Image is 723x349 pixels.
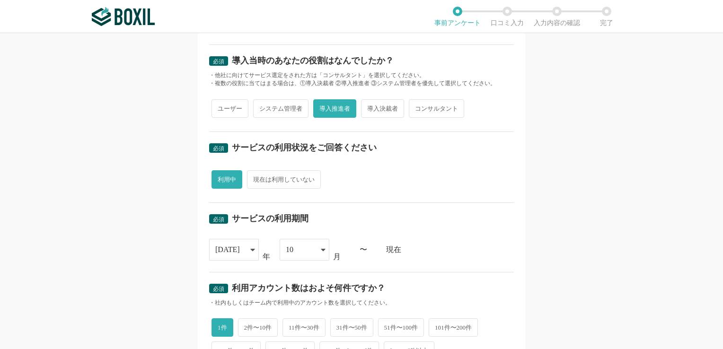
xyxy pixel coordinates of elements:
[209,299,514,307] div: ・社内もしくはチーム内で利用中のアカウント数を選択してください。
[232,143,377,152] div: サービスの利用状況をご回答ください
[212,99,248,118] span: ユーザー
[232,214,309,223] div: サービスの利用期間
[482,7,532,26] li: 口コミ入力
[213,58,224,65] span: 必須
[409,99,464,118] span: コンサルタント
[213,145,224,152] span: 必須
[282,318,326,337] span: 11件〜30件
[247,170,321,189] span: 現在は利用していない
[209,71,514,79] div: ・他社に向けてサービス選定をされた方は「コンサルタント」を選択してください。
[263,253,270,261] div: 年
[313,99,356,118] span: 導入推進者
[209,79,514,87] div: ・複数の役割に当てはまる場合は、①導入決裁者 ②導入推進者 ③システム管理者を優先して選択してください。
[330,318,373,337] span: 31件〜50件
[212,318,233,337] span: 1件
[232,56,394,65] div: 導入当時のあなたの役割はなんでしたか？
[238,318,278,337] span: 2件〜10件
[215,239,240,260] div: [DATE]
[213,216,224,223] span: 必須
[212,170,242,189] span: 利用中
[386,246,514,253] div: 現在
[582,7,631,26] li: 完了
[333,253,341,261] div: 月
[429,318,478,337] span: 101件〜200件
[253,99,309,118] span: システム管理者
[232,284,385,292] div: 利用アカウント数はおよそ何件ですか？
[286,239,293,260] div: 10
[213,286,224,292] span: 必須
[378,318,424,337] span: 51件〜100件
[360,246,367,253] div: 〜
[361,99,404,118] span: 導入決裁者
[432,7,482,26] li: 事前アンケート
[532,7,582,26] li: 入力内容の確認
[92,7,155,26] img: ボクシルSaaS_ロゴ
